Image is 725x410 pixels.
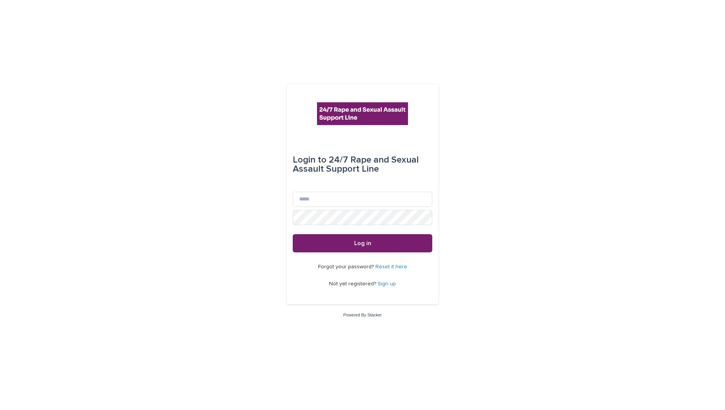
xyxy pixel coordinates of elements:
[375,264,407,269] a: Reset it here
[378,281,396,286] a: Sign up
[293,155,326,164] span: Login to
[293,234,432,252] button: Log in
[318,264,375,269] span: Forgot your password?
[354,240,371,246] span: Log in
[293,149,432,180] div: 24/7 Rape and Sexual Assault Support Line
[329,281,378,286] span: Not yet registered?
[317,102,408,125] img: rhQMoQhaT3yELyF149Cw
[343,313,381,317] a: Powered By Stacker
